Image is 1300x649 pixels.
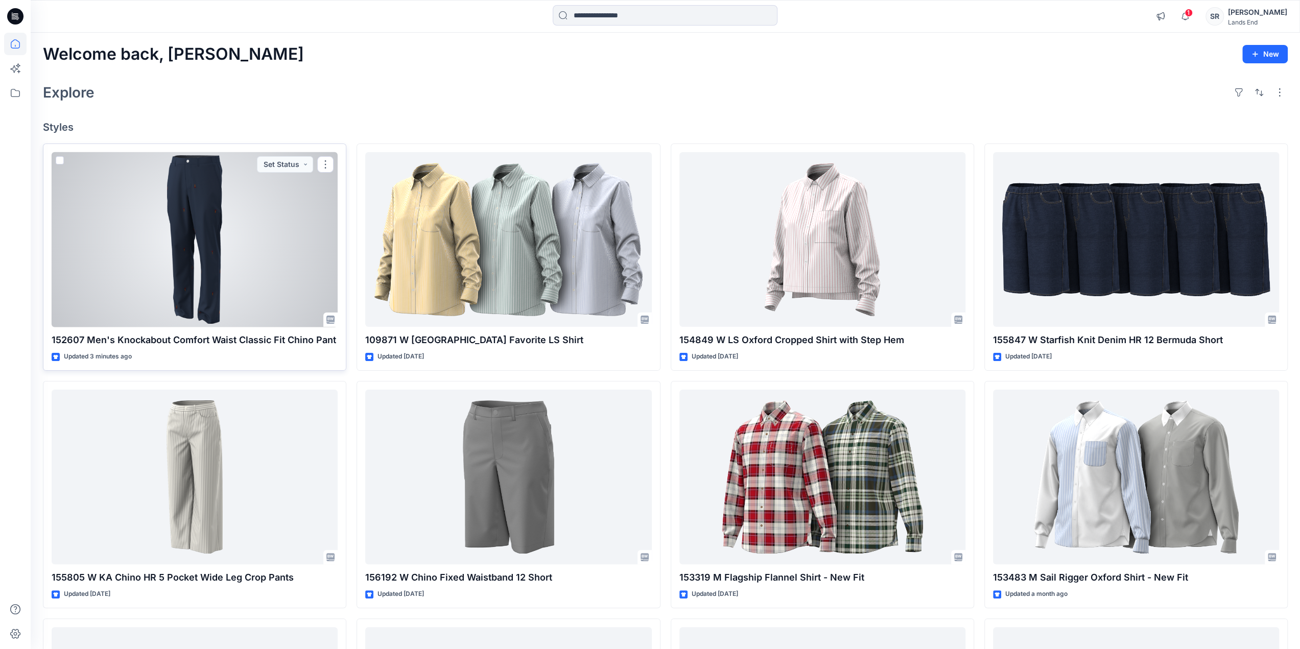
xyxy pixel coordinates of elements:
p: 156192 W Chino Fixed Waistband 12 Short [365,570,651,585]
a: 155847 W Starfish Knit Denim HR 12 Bermuda Short [993,152,1279,327]
span: 1 [1185,9,1193,17]
div: Lands End [1228,18,1287,26]
a: 152607 Men's Knockabout Comfort Waist Classic Fit Chino Pant [52,152,338,327]
p: Updated [DATE] [377,589,424,599]
a: 156192 W Chino Fixed Waistband 12 Short [365,390,651,565]
p: Updated [DATE] [692,589,738,599]
p: 155847 W Starfish Knit Denim HR 12 Bermuda Short [993,333,1279,347]
a: 153483 M Sail Rigger Oxford Shirt - New Fit [993,390,1279,565]
a: 153319 M Flagship Flannel Shirt - New Fit [679,390,965,565]
p: Updated 3 minutes ago [64,351,132,362]
p: Updated [DATE] [1005,351,1052,362]
div: SR [1206,7,1224,26]
p: 153483 M Sail Rigger Oxford Shirt - New Fit [993,570,1279,585]
h2: Welcome back, [PERSON_NAME] [43,45,304,64]
p: 154849 W LS Oxford Cropped Shirt with Step Hem [679,333,965,347]
div: [PERSON_NAME] [1228,6,1287,18]
h4: Styles [43,121,1288,133]
p: Updated [DATE] [377,351,424,362]
p: Updated [DATE] [64,589,110,599]
button: New [1242,45,1288,63]
p: 109871 W [GEOGRAPHIC_DATA] Favorite LS Shirt [365,333,651,347]
a: 154849 W LS Oxford Cropped Shirt with Step Hem [679,152,965,327]
p: 153319 M Flagship Flannel Shirt - New Fit [679,570,965,585]
p: Updated [DATE] [692,351,738,362]
h2: Explore [43,84,94,101]
p: 155805 W KA Chino HR 5 Pocket Wide Leg Crop Pants [52,570,338,585]
a: 155805 W KA Chino HR 5 Pocket Wide Leg Crop Pants [52,390,338,565]
p: Updated a month ago [1005,589,1068,599]
p: 152607 Men's Knockabout Comfort Waist Classic Fit Chino Pant [52,333,338,347]
a: 109871 W Oxford Favorite LS Shirt [365,152,651,327]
